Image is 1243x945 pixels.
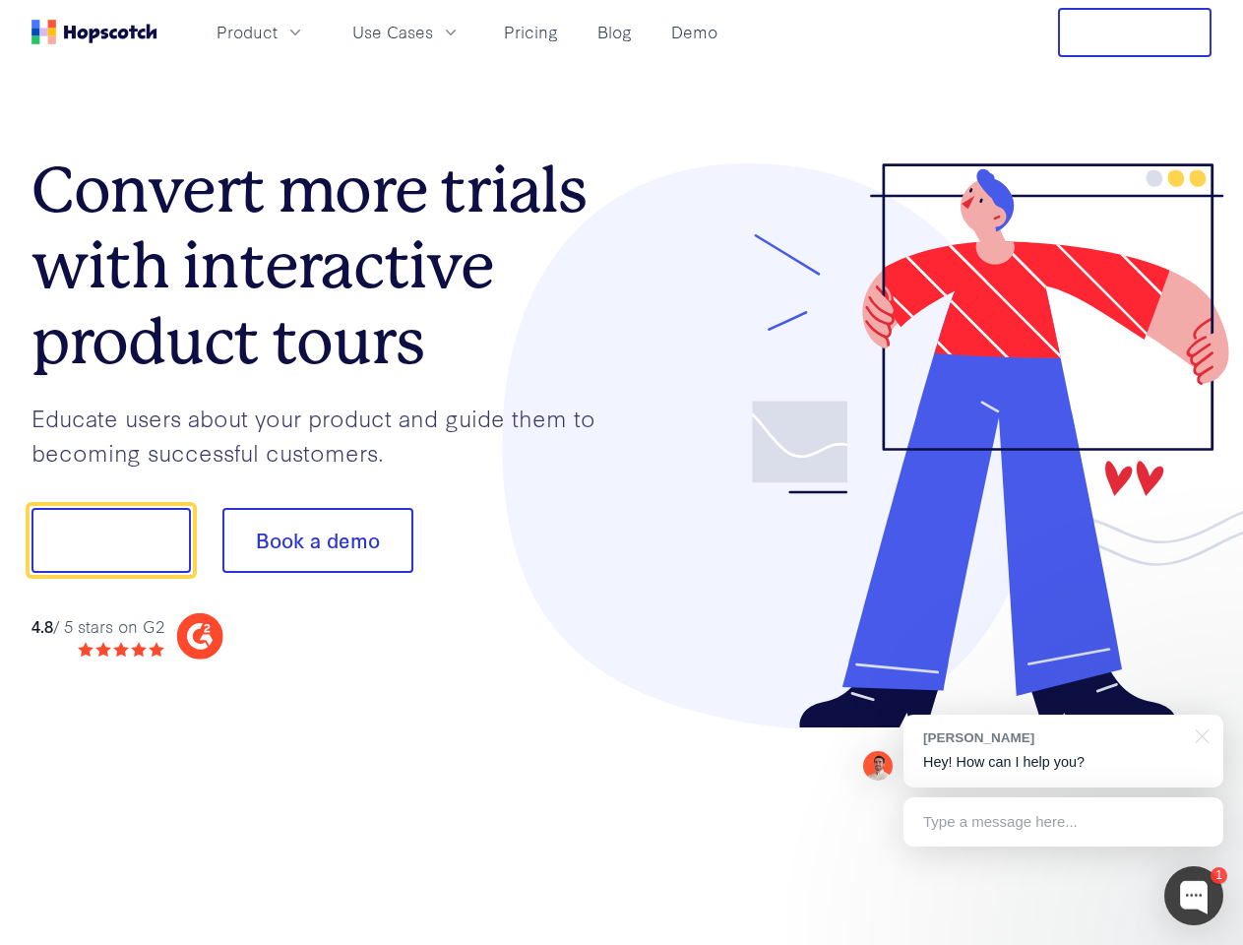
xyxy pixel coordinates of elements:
p: Hey! How can I help you? [923,752,1204,773]
button: Book a demo [222,508,413,573]
a: Home [31,20,157,44]
button: Free Trial [1058,8,1212,57]
div: 1 [1211,867,1227,884]
strong: 4.8 [31,614,53,637]
span: Product [217,20,278,44]
div: / 5 stars on G2 [31,614,164,639]
button: Product [205,16,317,48]
button: Use Cases [341,16,472,48]
a: Blog [590,16,640,48]
p: Educate users about your product and guide them to becoming successful customers. [31,401,622,469]
div: [PERSON_NAME] [923,728,1184,747]
img: Mark Spera [863,751,893,781]
button: Show me! [31,508,191,573]
h1: Convert more trials with interactive product tours [31,153,622,379]
a: Pricing [496,16,566,48]
a: Demo [663,16,725,48]
span: Use Cases [352,20,433,44]
div: Type a message here... [903,797,1223,847]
